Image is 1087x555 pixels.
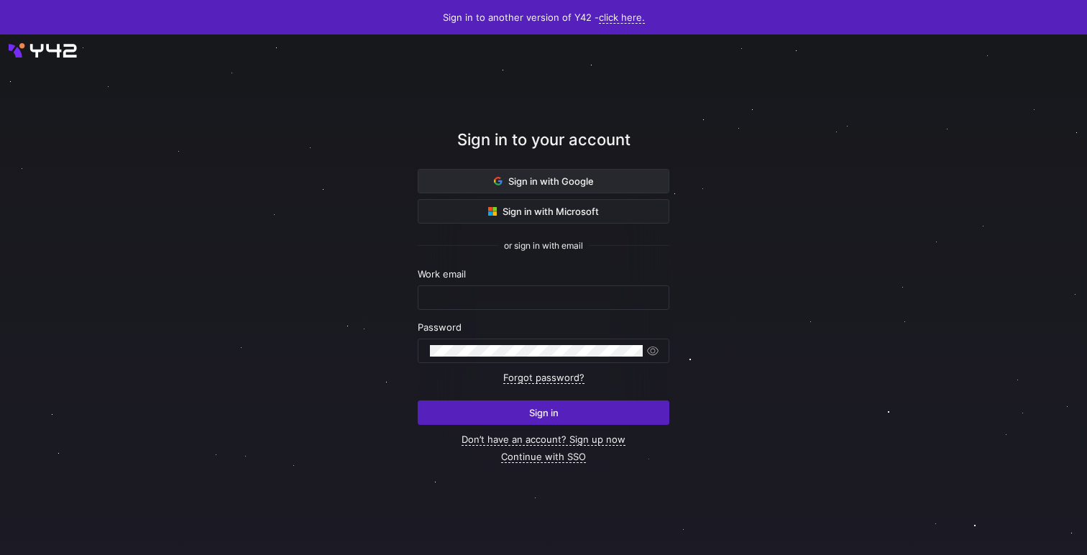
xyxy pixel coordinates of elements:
[501,451,586,463] a: Continue with SSO
[418,268,466,280] span: Work email
[418,128,669,169] div: Sign in to your account
[418,400,669,425] button: Sign in
[488,206,599,217] span: Sign in with Microsoft
[418,321,462,333] span: Password
[494,175,594,187] span: Sign in with Google
[418,199,669,224] button: Sign in with Microsoft
[529,407,559,418] span: Sign in
[504,241,583,251] span: or sign in with email
[503,372,584,384] a: Forgot password?
[462,434,625,446] a: Don’t have an account? Sign up now
[418,169,669,193] button: Sign in with Google
[599,12,645,24] a: click here.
